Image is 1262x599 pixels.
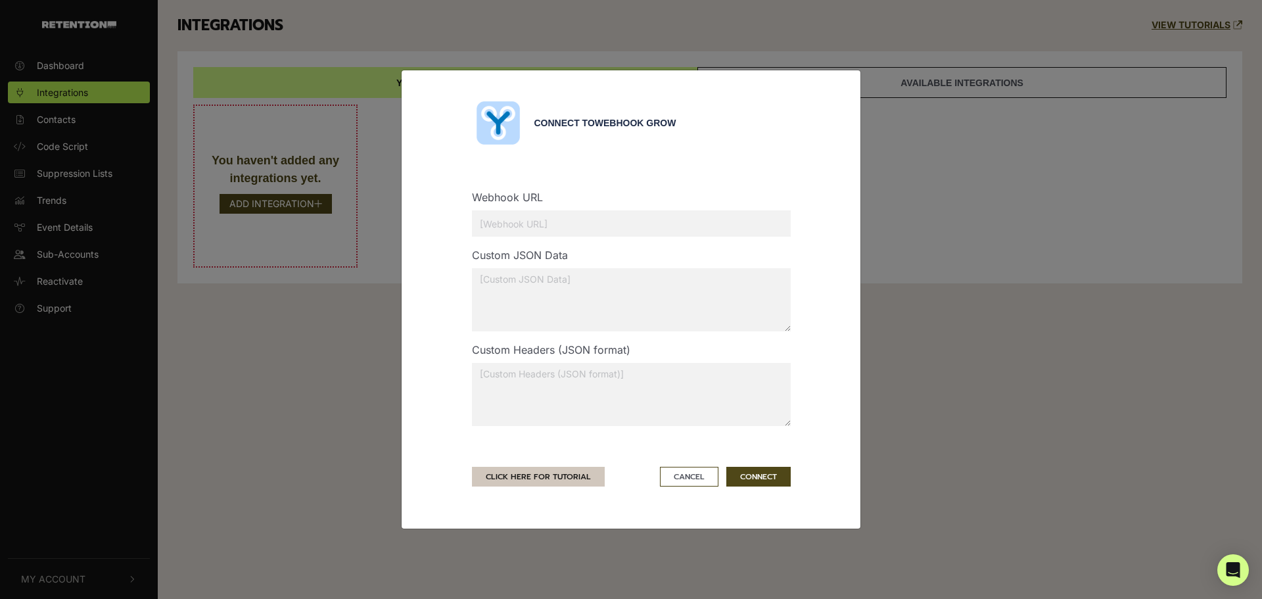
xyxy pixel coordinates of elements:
label: Webhook URL [472,189,543,205]
label: Custom JSON Data [472,247,568,263]
img: Webhook Grow [472,97,525,149]
div: Connect to [534,116,791,130]
span: Webhook Grow [595,118,676,128]
input: [Webhook URL] [472,210,791,237]
div: Open Intercom Messenger [1217,554,1249,586]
